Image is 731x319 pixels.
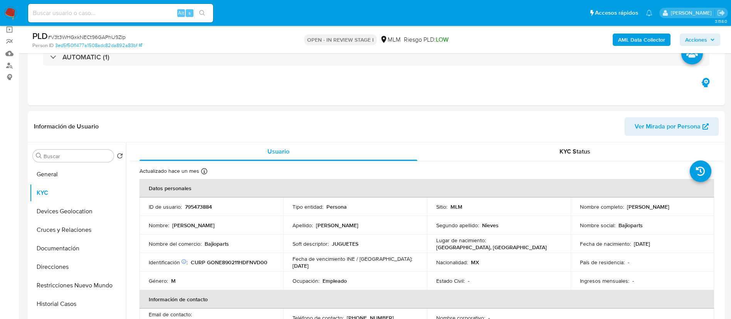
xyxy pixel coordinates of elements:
[326,203,347,210] p: Persona
[30,165,126,184] button: General
[580,222,615,229] p: Nombre social :
[628,259,629,266] p: -
[468,277,469,284] p: -
[436,203,447,210] p: Sitio :
[292,203,323,210] p: Tipo entidad :
[471,259,479,266] p: MX
[32,42,54,49] b: Person ID
[149,240,202,247] p: Nombre del comercio :
[292,262,309,269] p: [DATE]
[685,34,707,46] span: Acciones
[595,9,638,17] span: Accesos rápidos
[634,240,650,247] p: [DATE]
[30,221,126,239] button: Cruces y Relaciones
[117,153,123,161] button: Volver al orden por defecto
[436,244,547,251] p: [GEOGRAPHIC_DATA], [GEOGRAPHIC_DATA]
[149,259,188,266] p: Identificación :
[436,259,468,266] p: Nacionalidad :
[139,167,199,175] p: Actualizado hace un mes
[292,255,412,262] p: Fecha de vencimiento INE / [GEOGRAPHIC_DATA] :
[48,33,126,41] span: # V3t3WHGxkNECt96GAPhU9ZIp
[323,277,347,284] p: Empleado
[30,276,126,295] button: Restricciones Nuevo Mundo
[715,18,727,24] span: 3.158.0
[618,34,665,46] b: AML Data Collector
[172,222,215,229] p: [PERSON_NAME]
[149,203,182,210] p: ID de usuario :
[191,259,267,266] p: CURP GONE890211HDFNVD00
[404,35,449,44] span: Riesgo PLD:
[292,222,313,229] p: Apellido :
[149,311,192,318] p: Email de contacto :
[55,42,142,49] a: 3ed5f50f1477a1508adc82da892a83bf
[171,277,176,284] p: M
[205,240,229,247] p: Bajioparts
[332,240,358,247] p: JUGUETES
[30,239,126,258] button: Documentación
[580,203,624,210] p: Nombre completo :
[580,259,625,266] p: País de residencia :
[613,34,671,46] button: AML Data Collector
[149,222,169,229] p: Nombre :
[450,203,462,210] p: MLM
[267,147,289,156] span: Usuario
[36,153,42,159] button: Buscar
[618,222,643,229] p: Bajioparts
[646,10,652,16] a: Notificaciones
[139,179,714,197] th: Datos personales
[44,153,111,160] input: Buscar
[671,9,714,17] p: alicia.aldreteperez@mercadolibre.com.mx
[560,147,590,156] span: KYC Status
[580,277,629,284] p: Ingresos mensuales :
[139,290,714,309] th: Información de contacto
[482,222,499,229] p: Nieves
[30,184,126,202] button: KYC
[32,30,48,42] b: PLD
[43,48,709,66] div: AUTOMATIC (1)
[30,202,126,221] button: Devices Geolocation
[292,240,329,247] p: Soft descriptor :
[34,123,99,130] h1: Información de Usuario
[316,222,358,229] p: [PERSON_NAME]
[627,203,669,210] p: [PERSON_NAME]
[680,34,720,46] button: Acciones
[149,277,168,284] p: Género :
[635,117,701,136] span: Ver Mirada por Persona
[436,277,465,284] p: Estado Civil :
[304,34,377,45] p: OPEN - IN REVIEW STAGE I
[30,295,126,313] button: Historial Casos
[580,240,631,247] p: Fecha de nacimiento :
[28,8,213,18] input: Buscar usuario o caso...
[292,277,319,284] p: Ocupación :
[188,9,191,17] span: s
[436,237,486,244] p: Lugar de nacimiento :
[30,258,126,276] button: Direcciones
[717,9,725,17] a: Salir
[632,277,634,284] p: -
[625,117,719,136] button: Ver Mirada por Persona
[185,203,212,210] p: 795473884
[62,53,109,61] h3: AUTOMATIC (1)
[178,9,184,17] span: Alt
[436,222,479,229] p: Segundo apellido :
[194,8,210,19] button: search-icon
[380,35,401,44] div: MLM
[436,35,449,44] span: LOW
